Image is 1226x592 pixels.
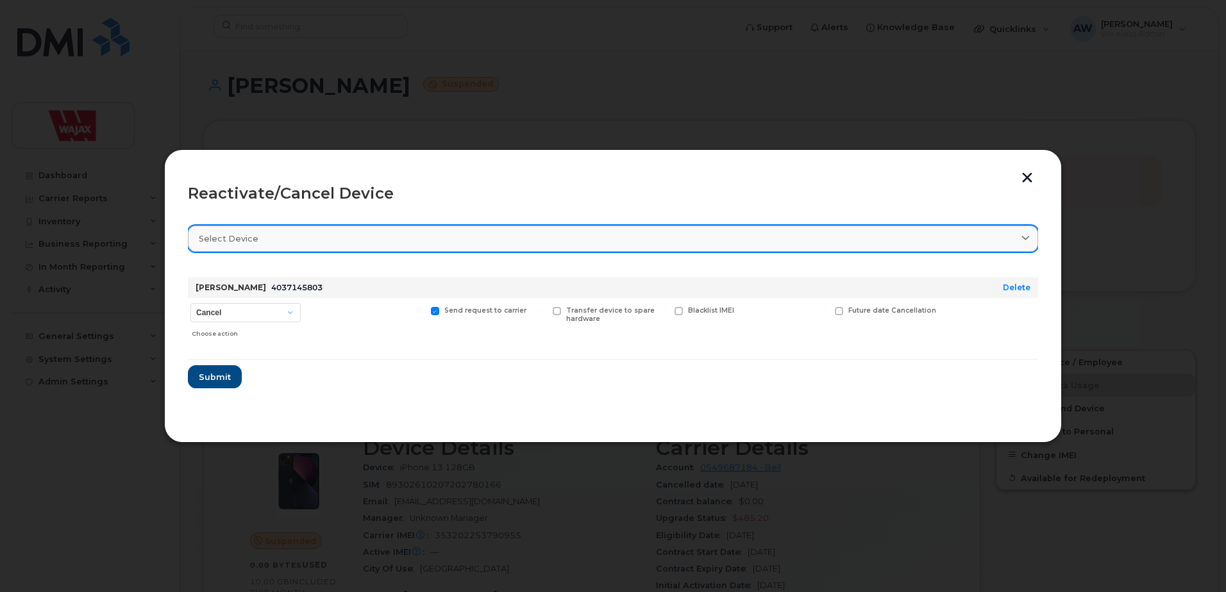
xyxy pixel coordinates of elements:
span: Send request to carrier [444,306,526,315]
div: Reactivate/Cancel Device [188,186,1038,201]
button: Submit [188,365,242,388]
span: 4037145803 [271,283,323,292]
div: Choose action [192,324,301,339]
span: Blacklist IMEI [688,306,734,315]
a: Select device [188,226,1038,252]
span: Submit [199,371,231,383]
span: Future date Cancellation [848,306,936,315]
span: Transfer device to spare hardware [566,306,655,323]
input: Blacklist IMEI [659,307,666,313]
span: Select device [199,233,258,245]
a: Delete [1003,283,1030,292]
input: Transfer device to spare hardware [537,307,544,313]
strong: [PERSON_NAME] [196,283,266,292]
input: Future date Cancellation [819,307,826,313]
input: Send request to carrier [416,307,422,313]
